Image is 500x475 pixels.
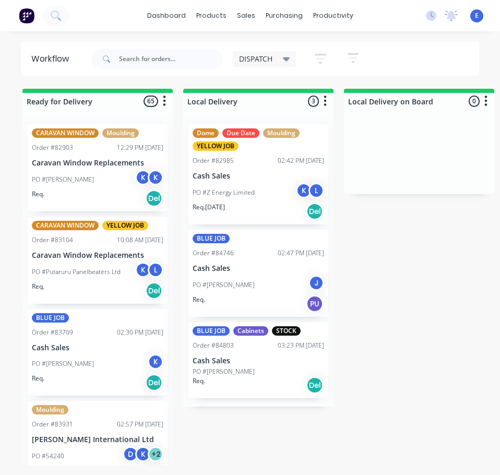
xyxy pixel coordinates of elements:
div: L [148,262,163,278]
p: PO #[PERSON_NAME] [193,367,255,376]
img: Factory [19,8,34,23]
p: Caravan Window Replacements [32,251,163,260]
input: Search for orders... [119,49,222,69]
div: J [308,275,324,291]
div: Cabinets [233,326,268,336]
div: Del [146,190,162,207]
p: Cash Sales [193,172,324,181]
div: BLUE JOBCabinetsSTOCKOrder #8480303:23 PM [DATE]Cash SalesPO #[PERSON_NAME]Req.Del [188,322,328,399]
div: Moulding [102,128,139,138]
div: L [308,183,324,198]
div: Order #82985 [193,156,234,165]
div: PU [306,295,323,312]
div: K [135,446,151,462]
p: Cash Sales [193,357,324,365]
div: Dome [193,128,219,138]
div: BLUE JOB [193,234,230,243]
div: 12:29 PM [DATE] [117,143,163,152]
p: PO #Z Energy Limited [193,188,255,197]
div: YELLOW JOB [193,141,239,151]
div: CARAVAN WINDOW [32,221,99,230]
div: products [191,8,232,23]
p: Req. [193,295,205,304]
div: BLUE JOBOrder #8370902:30 PM [DATE]Cash SalesPO #[PERSON_NAME]KReq.Del [28,309,168,396]
div: Del [306,203,323,220]
div: BLUE JOBOrder #8474602:47 PM [DATE]Cash SalesPO #[PERSON_NAME]JReq.PU [188,230,328,317]
div: Order #83104 [32,235,73,245]
div: purchasing [260,8,308,23]
p: PO #[PERSON_NAME] [32,175,94,184]
div: K [148,170,163,185]
div: CARAVAN WINDOWMouldingOrder #8290312:29 PM [DATE]Caravan Window ReplacementsPO #[PERSON_NAME]KKRe... [28,124,168,211]
div: Due Date [222,128,259,138]
div: YELLOW JOB [102,221,148,230]
div: D [123,446,138,462]
div: K [135,262,151,278]
div: Order #83931 [32,420,73,429]
p: PO #54240 [32,452,64,461]
p: Cash Sales [193,264,324,273]
p: PO #[PERSON_NAME] [32,359,94,369]
p: Req. [32,189,44,199]
p: Req. [DATE] [193,203,225,212]
div: 02:42 PM [DATE] [278,156,324,165]
p: PO #[PERSON_NAME] [193,280,255,290]
div: Order #84803 [193,341,234,350]
div: 02:47 PM [DATE] [278,248,324,258]
p: Caravan Window Replacements [32,159,163,168]
div: Del [146,374,162,391]
div: K [135,170,151,185]
div: 10:08 AM [DATE] [117,235,163,245]
p: [PERSON_NAME] International Ltd [32,435,163,444]
p: Req. [193,376,205,386]
div: Del [146,282,162,299]
p: Req. [32,282,44,291]
div: productivity [308,8,359,23]
div: Moulding [32,405,68,414]
span: DISPATCH [239,53,272,64]
div: 03:23 PM [DATE] [278,341,324,350]
div: CARAVAN WINDOWYELLOW JOBOrder #8310410:08 AM [DATE]Caravan Window ReplacementsPO #Putaruru Panelb... [28,217,168,304]
div: Order #84746 [193,248,234,258]
p: PO #Putaruru Panelbeaters Ltd [32,267,121,277]
div: K [296,183,312,198]
div: + 2 [148,446,163,462]
div: sales [232,8,260,23]
p: Req. [32,374,44,383]
span: E [475,11,479,20]
div: Workflow [31,53,74,65]
div: STOCK [272,326,301,336]
div: DomeDue DateMouldingYELLOW JOBOrder #8298502:42 PM [DATE]Cash SalesPO #Z Energy LimitedKLReq.[DAT... [188,124,328,224]
div: Moulding [263,128,300,138]
div: Order #83709 [32,328,73,337]
div: BLUE JOB [193,326,230,336]
div: BLUE JOB [32,313,69,323]
div: Order #82903 [32,143,73,152]
div: 02:57 PM [DATE] [117,420,163,429]
div: 02:30 PM [DATE] [117,328,163,337]
p: Cash Sales [32,343,163,352]
div: Del [306,377,323,394]
div: CARAVAN WINDOW [32,128,99,138]
div: K [148,354,163,370]
a: dashboard [142,8,191,23]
